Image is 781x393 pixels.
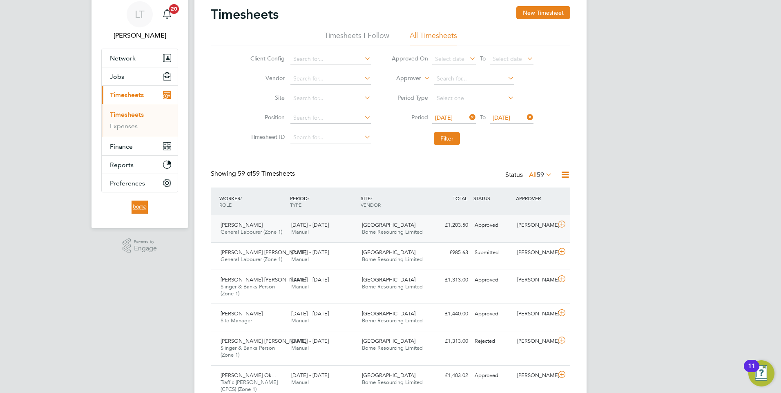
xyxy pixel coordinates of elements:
h2: Timesheets [211,6,279,22]
div: Approved [471,273,514,287]
div: Showing [211,170,297,178]
span: Manual [291,379,309,386]
button: Filter [434,132,460,145]
span: [GEOGRAPHIC_DATA] [362,372,415,379]
span: [DATE] - [DATE] [291,372,329,379]
label: Approver [384,74,421,83]
img: borneltd-logo-retina.png [132,201,147,214]
span: Manual [291,317,309,324]
input: Search for... [290,112,371,124]
span: Traffic [PERSON_NAME] (CPCS) (Zone 1) [221,379,278,393]
span: Manual [291,228,309,235]
span: [PERSON_NAME] [PERSON_NAME] [221,337,306,344]
span: [PERSON_NAME] [221,310,263,317]
button: Network [102,49,178,67]
div: WORKER [217,191,288,212]
button: Preferences [102,174,178,192]
span: LT [135,9,145,20]
span: Engage [134,245,157,252]
span: Borne Resourcing Limited [362,379,423,386]
div: [PERSON_NAME] [514,335,556,348]
span: [DATE] [493,114,510,121]
span: Manual [291,344,309,351]
div: Rejected [471,335,514,348]
span: Timesheets [110,91,144,99]
span: [DATE] - [DATE] [291,276,329,283]
button: Jobs [102,67,178,85]
span: Preferences [110,179,145,187]
input: Search for... [290,54,371,65]
div: APPROVER [514,191,556,205]
div: Status [505,170,554,181]
div: Submitted [471,246,514,259]
span: [GEOGRAPHIC_DATA] [362,221,415,228]
div: £1,440.00 [429,307,471,321]
span: Site Manager [221,317,252,324]
div: Approved [471,307,514,321]
div: [PERSON_NAME] [514,246,556,259]
span: 20 [169,4,179,14]
span: 59 Timesheets [238,170,295,178]
button: Timesheets [102,86,178,104]
label: Client Config [248,55,285,62]
button: Reports [102,156,178,174]
span: Reports [110,161,134,169]
span: Luana Tarniceru [101,31,178,40]
input: Search for... [434,73,514,85]
a: Expenses [110,122,138,130]
span: Select date [493,55,522,63]
div: STATUS [471,191,514,205]
span: Powered by [134,238,157,245]
div: Approved [471,219,514,232]
span: General Labourer (Zone 1) [221,228,282,235]
span: [GEOGRAPHIC_DATA] [362,249,415,256]
a: Timesheets [110,111,144,118]
div: [PERSON_NAME] [514,273,556,287]
label: Position [248,114,285,121]
label: Period [391,114,428,121]
div: £1,313.00 [429,273,471,287]
span: Slinger & Banks Person (Zone 1) [221,283,275,297]
span: [DATE] - [DATE] [291,221,329,228]
span: Manual [291,283,309,290]
label: Approved On [391,55,428,62]
span: [DATE] - [DATE] [291,249,329,256]
div: Approved [471,369,514,382]
div: [PERSON_NAME] [514,219,556,232]
input: Select one [434,93,514,104]
div: £1,313.00 [429,335,471,348]
span: 59 [537,171,544,179]
input: Search for... [290,73,371,85]
span: [DATE] - [DATE] [291,310,329,317]
li: Timesheets I Follow [324,31,389,45]
span: TYPE [290,201,301,208]
span: Select date [435,55,464,63]
span: [DATE] - [DATE] [291,337,329,344]
span: [GEOGRAPHIC_DATA] [362,310,415,317]
div: £1,203.50 [429,219,471,232]
span: / [308,195,309,201]
span: [PERSON_NAME] [PERSON_NAME] [221,249,306,256]
span: TOTAL [453,195,467,201]
label: Vendor [248,74,285,82]
span: Slinger & Banks Person (Zone 1) [221,344,275,358]
span: Borne Resourcing Limited [362,256,423,263]
div: 11 [748,366,755,377]
span: [GEOGRAPHIC_DATA] [362,276,415,283]
span: To [478,53,488,64]
span: [PERSON_NAME] [PERSON_NAME] [221,276,306,283]
span: Finance [110,143,133,150]
span: ROLE [219,201,232,208]
label: Timesheet ID [248,133,285,141]
span: Borne Resourcing Limited [362,228,423,235]
span: [PERSON_NAME] [221,221,263,228]
button: Open Resource Center, 11 new notifications [748,360,774,386]
span: General Labourer (Zone 1) [221,256,282,263]
span: 59 of [238,170,252,178]
span: [PERSON_NAME] Ok… [221,372,277,379]
span: [GEOGRAPHIC_DATA] [362,337,415,344]
span: Borne Resourcing Limited [362,317,423,324]
span: / [370,195,372,201]
div: [PERSON_NAME] [514,369,556,382]
span: To [478,112,488,123]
